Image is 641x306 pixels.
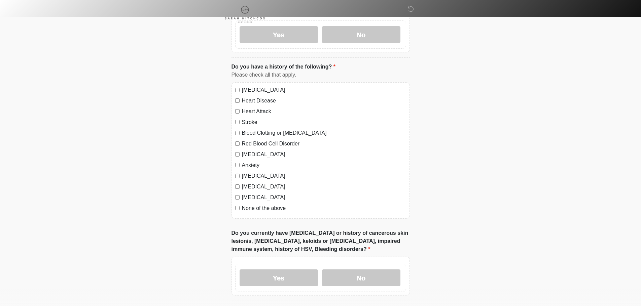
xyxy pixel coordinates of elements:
label: Blood Clotting or [MEDICAL_DATA] [242,129,406,137]
input: [MEDICAL_DATA] [235,152,240,157]
input: [MEDICAL_DATA] [235,174,240,178]
label: [MEDICAL_DATA] [242,172,406,180]
label: Anxiety [242,161,406,169]
label: Heart Attack [242,107,406,116]
input: None of the above [235,206,240,210]
input: [MEDICAL_DATA] [235,195,240,200]
label: Yes [240,269,318,286]
label: [MEDICAL_DATA] [242,183,406,191]
label: Heart Disease [242,97,406,105]
input: Blood Clotting or [MEDICAL_DATA] [235,131,240,135]
input: Stroke [235,120,240,124]
img: Sarah Hitchcox Aesthetics Logo [225,5,265,23]
input: Heart Disease [235,98,240,103]
input: [MEDICAL_DATA] [235,184,240,189]
label: [MEDICAL_DATA] [242,150,406,159]
label: Red Blood Cell Disorder [242,140,406,148]
label: [MEDICAL_DATA] [242,193,406,202]
input: [MEDICAL_DATA] [235,88,240,92]
label: No [322,26,400,43]
label: No [322,269,400,286]
input: Red Blood Cell Disorder [235,141,240,146]
div: Please check all that apply. [232,71,410,79]
label: [MEDICAL_DATA] [242,86,406,94]
label: Stroke [242,118,406,126]
input: Anxiety [235,163,240,167]
label: Do you currently have [MEDICAL_DATA] or history of cancerous skin lesion/s, [MEDICAL_DATA], keloi... [232,229,410,253]
label: None of the above [242,204,406,212]
input: Heart Attack [235,109,240,114]
label: Do you have a history of the following? [232,63,335,71]
label: Yes [240,26,318,43]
